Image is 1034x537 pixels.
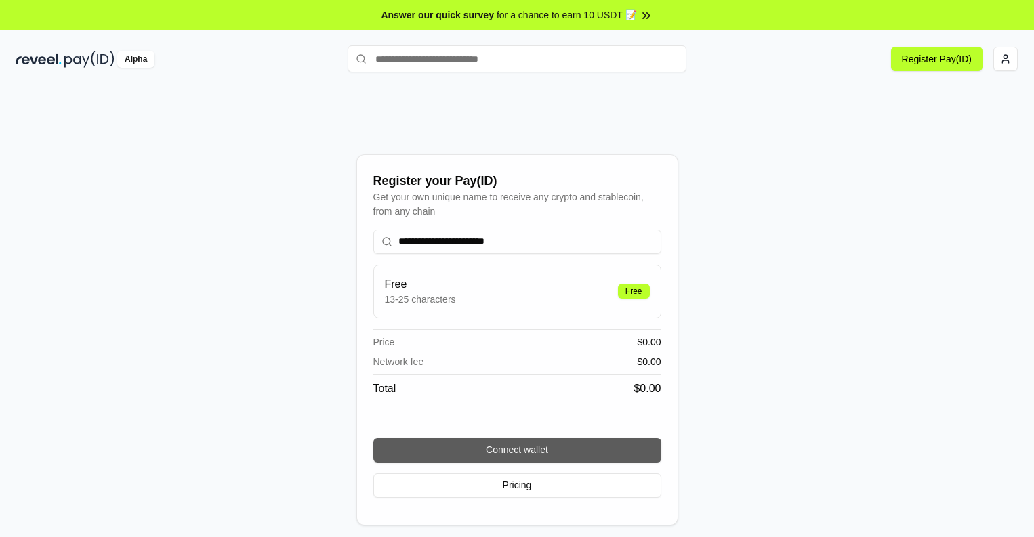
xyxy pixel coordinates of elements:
[117,51,154,68] div: Alpha
[373,190,661,219] div: Get your own unique name to receive any crypto and stablecoin, from any chain
[891,47,983,71] button: Register Pay(ID)
[373,171,661,190] div: Register your Pay(ID)
[373,355,424,369] span: Network fee
[381,8,494,22] span: Answer our quick survey
[618,284,650,299] div: Free
[637,335,661,349] span: $ 0.00
[497,8,637,22] span: for a chance to earn 10 USDT 📝
[373,335,395,349] span: Price
[373,381,396,397] span: Total
[373,438,661,463] button: Connect wallet
[634,381,661,397] span: $ 0.00
[385,276,456,293] h3: Free
[64,51,115,68] img: pay_id
[385,293,456,307] p: 13-25 characters
[373,473,661,498] button: Pricing
[637,355,661,369] span: $ 0.00
[16,51,62,68] img: reveel_dark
